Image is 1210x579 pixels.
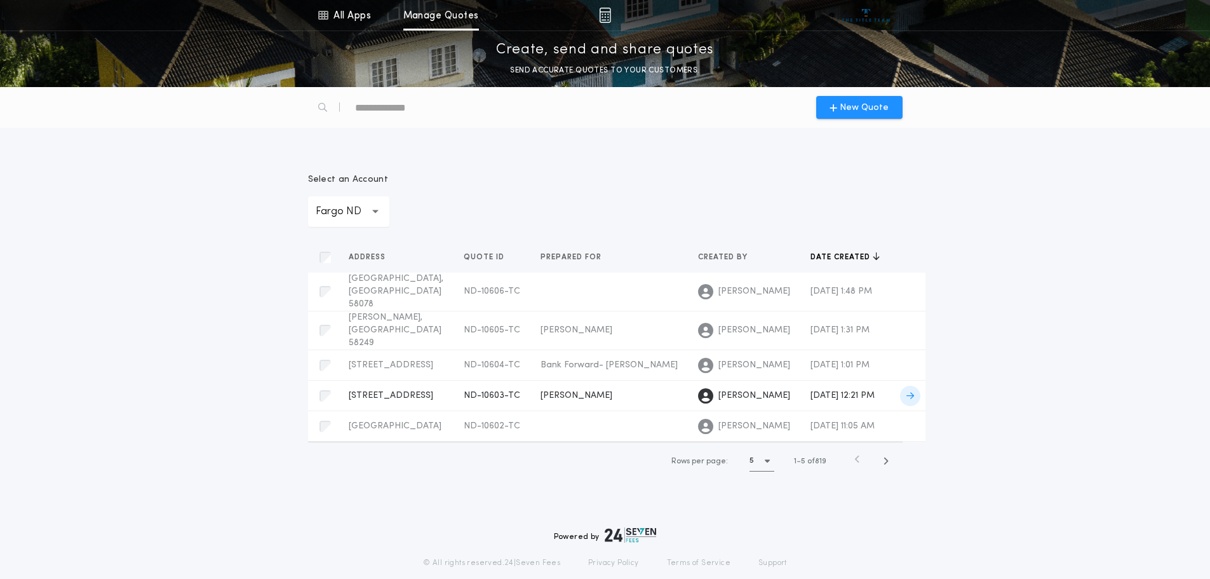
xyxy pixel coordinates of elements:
[349,274,443,309] span: [GEOGRAPHIC_DATA], [GEOGRAPHIC_DATA] 58078
[464,391,520,400] span: ND-10603-TC
[308,174,389,186] p: Select an Account
[750,451,774,472] button: 5
[810,421,875,431] span: [DATE] 11:05 AM
[810,252,873,262] span: Date created
[349,360,433,370] span: [STREET_ADDRESS]
[718,420,790,433] span: [PERSON_NAME]
[464,421,520,431] span: ND-10602-TC
[750,454,754,467] h1: 5
[349,252,388,262] span: Address
[496,40,714,60] p: Create, send and share quotes
[349,313,441,348] span: [PERSON_NAME], [GEOGRAPHIC_DATA] 58249
[541,391,612,400] span: [PERSON_NAME]
[464,251,514,264] button: Quote ID
[807,456,826,467] span: of 819
[423,558,560,568] p: © All rights reserved. 24|Seven Fees
[510,64,699,77] p: SEND ACCURATE QUOTES TO YOUR CUSTOMERS.
[588,558,639,568] a: Privacy Policy
[810,287,872,296] span: [DATE] 1:48 PM
[698,252,750,262] span: Created by
[554,528,657,543] div: Powered by
[671,458,728,465] span: Rows per page:
[464,360,520,370] span: ND-10604-TC
[541,252,604,262] span: Prepared for
[541,325,612,335] span: [PERSON_NAME]
[698,251,757,264] button: Created by
[718,390,790,402] span: [PERSON_NAME]
[349,251,395,264] button: Address
[801,458,805,465] span: 5
[464,325,520,335] span: ND-10605-TC
[605,528,657,543] img: logo
[718,285,790,298] span: [PERSON_NAME]
[718,359,790,372] span: [PERSON_NAME]
[599,8,611,23] img: img
[794,458,797,465] span: 1
[541,360,678,370] span: Bank Forward- [PERSON_NAME]
[810,391,875,400] span: [DATE] 12:21 PM
[667,558,730,568] a: Terms of Service
[308,196,389,227] button: Fargo ND
[349,391,433,400] span: [STREET_ADDRESS]
[349,421,441,431] span: [GEOGRAPHIC_DATA]
[810,360,870,370] span: [DATE] 1:01 PM
[464,287,520,296] span: ND-10606-TC
[810,251,880,264] button: Date created
[718,324,790,337] span: [PERSON_NAME]
[842,9,890,22] img: vs-icon
[816,96,903,119] button: New Quote
[316,204,382,219] p: Fargo ND
[810,325,870,335] span: [DATE] 1:31 PM
[840,101,889,114] span: New Quote
[464,252,507,262] span: Quote ID
[758,558,787,568] a: Support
